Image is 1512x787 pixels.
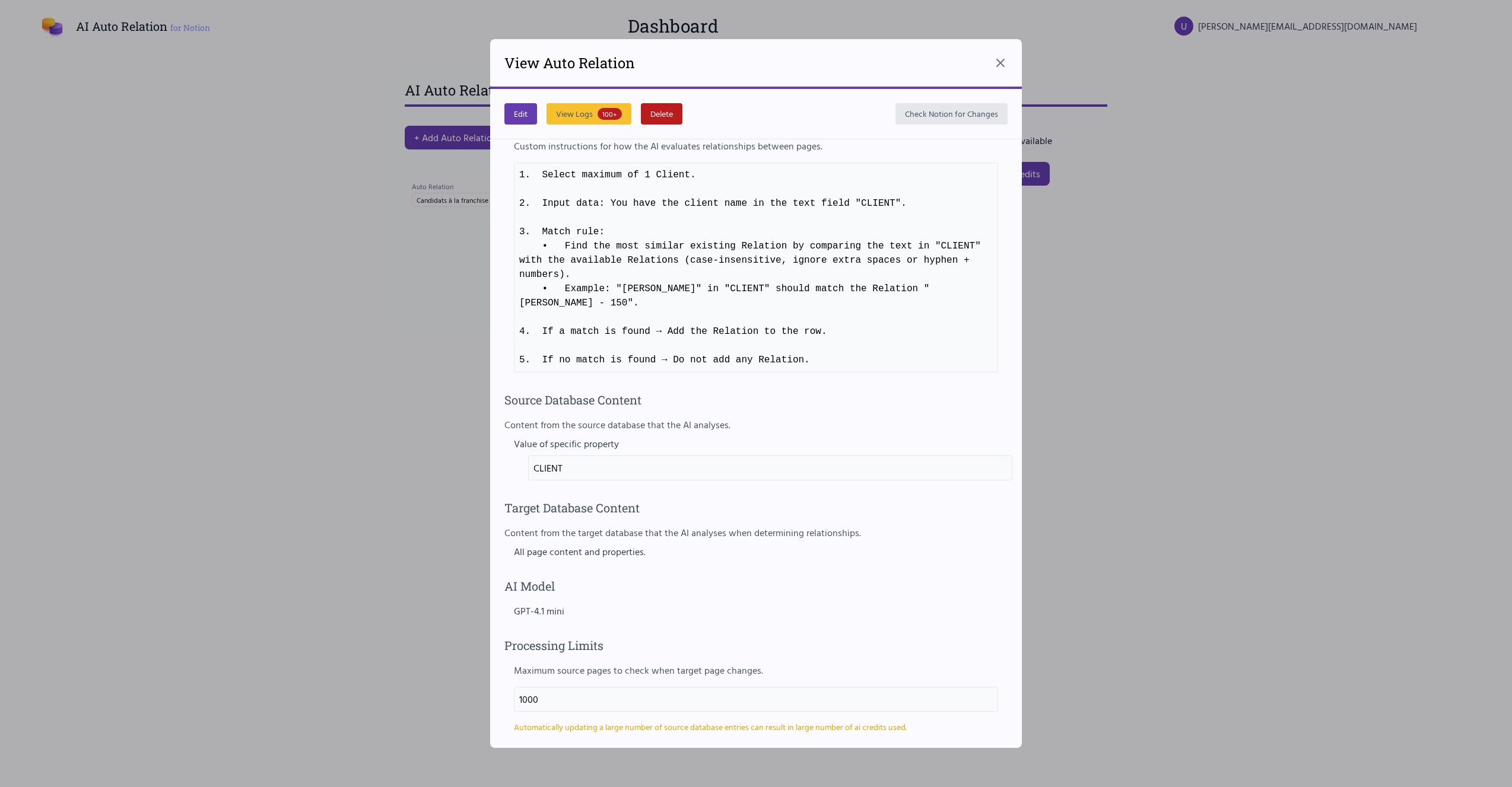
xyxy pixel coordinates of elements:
[598,108,622,120] span: 100+
[514,663,998,677] label: Maximum source pages to check when target page changes.
[504,499,1008,516] h4: Target Database Content
[504,103,537,125] button: Edit
[514,721,998,733] p: Automatically updating a large number of source database entries can result in large number of ai...
[504,53,635,72] h2: View Auto Relation
[514,544,998,559] div: All page content and properties.
[547,103,631,125] button: View Logs100+
[641,103,682,125] button: Delete
[504,525,1008,540] label: Content from the target database that the AI analyses when determining relationships.
[504,578,1008,594] h4: AI Model
[528,455,1012,480] div: CLIENT
[514,163,998,372] div: 1. Select maximum of 1 Client. 2. Input data: You have the client name in the text field "CLIENT"...
[514,687,998,712] div: 1000
[514,139,998,153] label: Custom instructions for how the AI evaluates relationships between pages.
[514,436,998,451] div: Value of specific property
[895,103,1008,125] button: Check Notion for Changes
[504,418,1008,432] label: Content from the source database that the AI analyses.
[504,637,1008,654] h4: Processing Limits
[514,604,998,618] div: GPT-4.1 mini
[504,391,1008,408] h4: Source Database Content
